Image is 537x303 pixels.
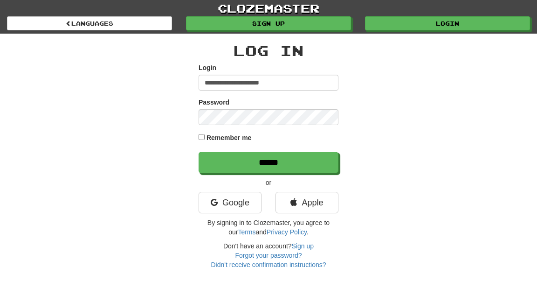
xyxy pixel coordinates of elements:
[275,192,338,213] a: Apple
[199,241,338,269] div: Don't have an account?
[199,63,216,72] label: Login
[199,43,338,58] h2: Log In
[199,98,229,107] label: Password
[211,261,326,268] a: Didn't receive confirmation instructions?
[292,242,314,250] a: Sign up
[7,16,172,30] a: Languages
[186,16,351,30] a: Sign up
[199,192,262,213] a: Google
[365,16,530,30] a: Login
[199,218,338,237] p: By signing in to Clozemaster, you agree to our and .
[267,228,307,236] a: Privacy Policy
[207,133,252,142] label: Remember me
[238,228,255,236] a: Terms
[235,252,302,259] a: Forgot your password?
[199,178,338,187] p: or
